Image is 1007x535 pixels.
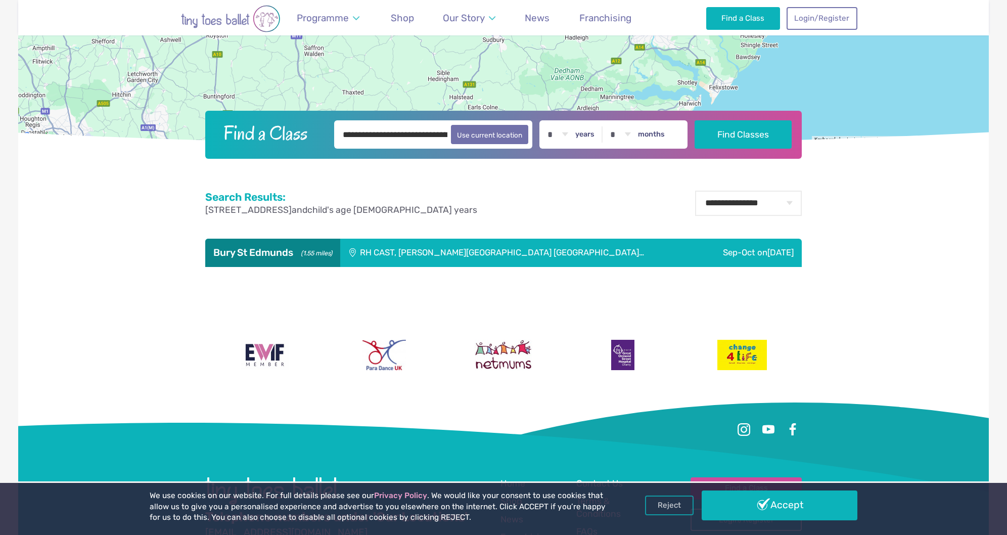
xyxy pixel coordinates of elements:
a: Find a Class [691,477,802,500]
span: Our Story [443,12,485,24]
a: Home [500,477,525,491]
a: Contact Us [576,477,623,491]
img: Google [21,130,54,143]
span: Programme [297,12,349,24]
small: (1.55 miles) [298,247,332,257]
span: Home [500,478,525,488]
a: Open this area in Google Maps (opens a new window) [21,130,54,143]
a: Reject [645,496,694,515]
button: Find Classes [695,120,792,149]
a: Youtube [759,421,777,439]
div: RH CAST, [PERSON_NAME][GEOGRAPHIC_DATA] [GEOGRAPHIC_DATA]… [340,239,701,267]
span: Shop [391,12,414,24]
h3: Bury St Edmunds [213,247,332,259]
span: child's age [DEMOGRAPHIC_DATA] years [307,205,477,215]
a: Instagram [735,421,753,439]
img: tiny toes ballet [205,477,338,505]
span: News [525,12,550,24]
a: Privacy Policy [374,491,427,500]
a: Shop [386,6,419,30]
p: and [205,204,477,216]
a: News [520,6,555,30]
label: months [638,130,665,139]
a: Login/Register [787,7,857,29]
h2: Search Results: [205,191,477,204]
a: Accept [702,491,857,520]
img: tiny toes ballet [150,5,311,32]
a: Franchising [574,6,636,30]
label: years [575,130,594,139]
button: Use current location [451,125,528,144]
span: [DATE] [767,247,794,257]
h2: Find a Class [215,120,328,146]
a: Our Story [438,6,500,30]
span: Contact Us [576,478,623,488]
a: Programme [292,6,364,30]
div: Sep-Oct on [701,239,802,267]
img: Para Dance UK [362,340,406,370]
span: Franchising [579,12,631,24]
a: Find a Class [706,7,781,29]
p: We use cookies on our website. For full details please see our . We would like your consent to us... [150,491,610,523]
img: Encouraging Women Into Franchising [241,340,289,370]
a: Facebook [784,421,802,439]
span: [STREET_ADDRESS] [205,205,292,215]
